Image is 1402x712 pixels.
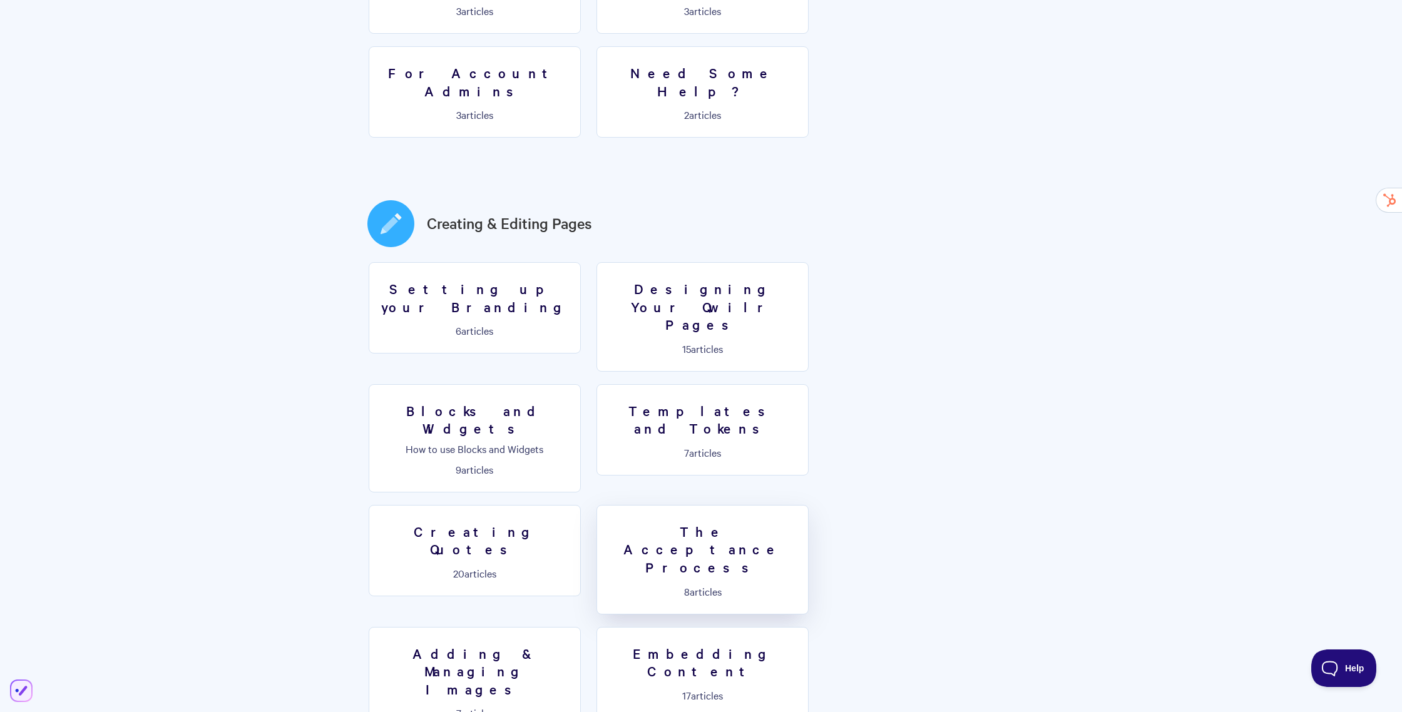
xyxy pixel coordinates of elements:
p: articles [377,109,573,120]
h3: For Account Admins [377,64,573,99]
a: For Account Admins 3articles [369,46,581,138]
p: articles [377,5,573,16]
h3: Templates and Tokens [605,402,801,437]
span: 2 [684,108,689,121]
span: 3 [684,4,689,18]
span: 6 [456,323,461,337]
a: Blocks and Widgets How to use Blocks and Widgets 9articles [369,384,581,492]
a: Designing Your Qwilr Pages 15articles [596,262,809,372]
span: 9 [456,462,461,476]
h3: Designing Your Qwilr Pages [605,280,801,333]
h3: Need Some Help? [605,64,801,99]
span: 8 [684,584,690,598]
p: articles [605,109,801,120]
a: Creating & Editing Pages [427,212,592,235]
p: articles [605,447,801,458]
a: Setting up your Branding 6articles [369,262,581,353]
p: articles [377,464,573,475]
h3: Creating Quotes [377,522,573,558]
p: articles [605,343,801,354]
h3: Adding & Managing Images [377,644,573,698]
p: articles [605,586,801,597]
span: 20 [453,566,464,580]
span: 15 [682,342,691,355]
span: 17 [682,688,691,702]
p: How to use Blocks and Widgets [377,443,573,454]
span: 3 [456,108,461,121]
p: articles [377,325,573,336]
h3: The Acceptance Process [605,522,801,576]
iframe: Toggle Customer Support [1311,649,1377,687]
p: articles [605,5,801,16]
h3: Embedding Content [605,644,801,680]
h3: Setting up your Branding [377,280,573,315]
a: Creating Quotes 20articles [369,505,581,596]
span: 7 [684,445,689,459]
p: articles [377,567,573,579]
h3: Blocks and Widgets [377,402,573,437]
a: Templates and Tokens 7articles [596,384,809,476]
p: articles [605,689,801,701]
a: The Acceptance Process 8articles [596,505,809,614]
a: Need Some Help? 2articles [596,46,809,138]
span: 3 [456,4,461,18]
